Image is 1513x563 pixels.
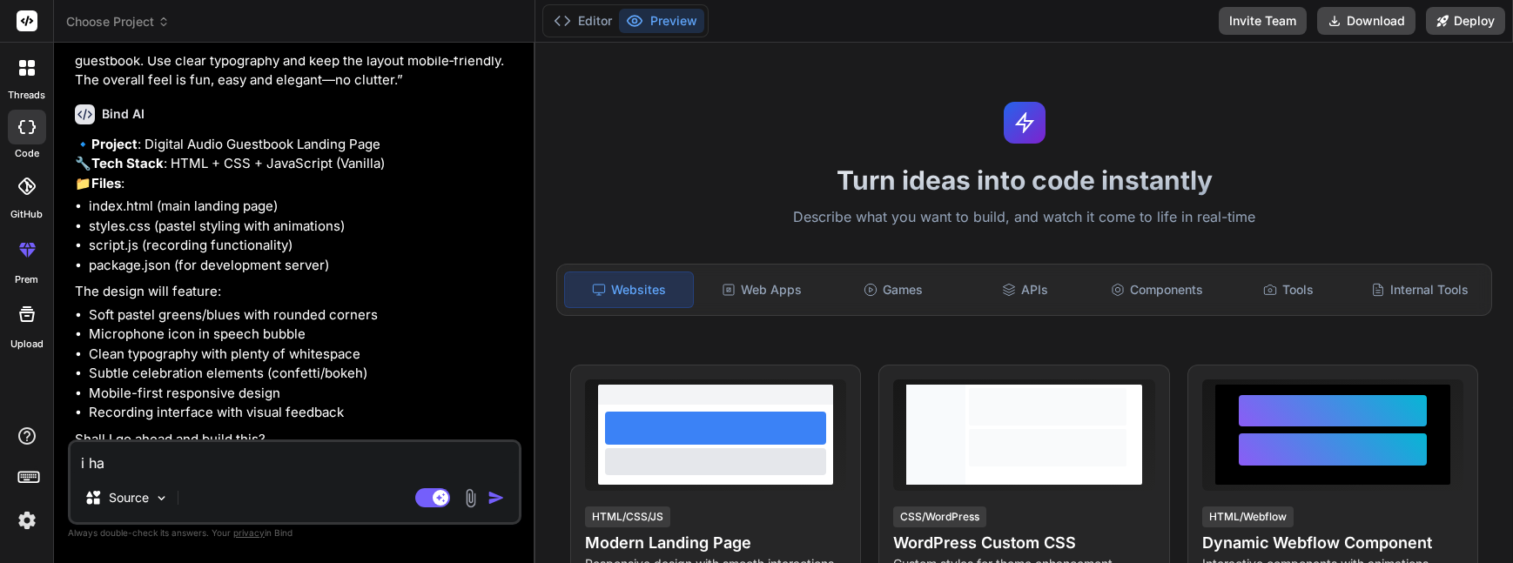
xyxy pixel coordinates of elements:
button: Invite Team [1219,7,1307,35]
label: threads [8,88,45,103]
li: package.json (for development server) [89,256,518,276]
label: prem [15,272,38,287]
li: Subtle celebration elements (confetti/bokeh) [89,364,518,384]
li: Soft pastel greens/blues with rounded corners [89,305,518,325]
div: Components [1093,271,1220,308]
div: CSS/WordPress [893,506,986,527]
button: Download [1317,7,1415,35]
p: 🔹 : Digital Audio Guestbook Landing Page 🔧 : HTML + CSS + JavaScript (Vanilla) 📁 : [75,135,518,194]
li: Clean typography with plenty of whitespace [89,345,518,365]
button: Deploy [1426,7,1505,35]
span: Choose Project [66,13,170,30]
h1: Turn ideas into code instantly [546,164,1503,196]
img: Pick Models [154,491,169,506]
li: Recording interface with visual feedback [89,403,518,423]
div: Internal Tools [1356,271,1484,308]
div: HTML/Webflow [1202,506,1294,527]
label: code [15,146,39,161]
img: attachment [461,488,481,508]
img: settings [12,506,42,535]
span: privacy [233,527,265,538]
button: Editor [547,9,619,33]
li: styles.css (pastel styling with animations) [89,217,518,237]
p: Always double-check its answers. Your in Bind [68,525,521,541]
p: Shall I go ahead and build this? [75,430,518,450]
div: HTML/CSS/JS [585,506,670,527]
textarea: i ha [71,442,519,473]
h4: Modern Landing Page [585,531,846,555]
strong: Tech Stack [91,155,164,171]
button: Preview [619,9,704,33]
li: Mobile-first responsive design [89,384,518,404]
p: Source [109,489,149,506]
div: Websites [564,271,694,308]
div: Games [830,271,958,308]
strong: Files [91,175,121,191]
div: Web Apps [697,271,825,308]
p: Describe what you want to build, and watch it come to life in real-time [546,206,1503,229]
li: script.js (recording functionality) [89,236,518,256]
div: APIs [961,271,1089,308]
label: Upload [10,337,44,352]
h4: WordPress Custom CSS [893,531,1154,555]
h4: Dynamic Webflow Component [1202,531,1463,555]
div: Tools [1224,271,1352,308]
h6: Bind AI [102,105,145,123]
p: The design will feature: [75,282,518,302]
li: index.html (main landing page) [89,197,518,217]
li: Microphone icon in speech bubble [89,325,518,345]
label: GitHub [10,207,43,222]
img: icon [488,489,505,506]
strong: Project [91,136,138,152]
